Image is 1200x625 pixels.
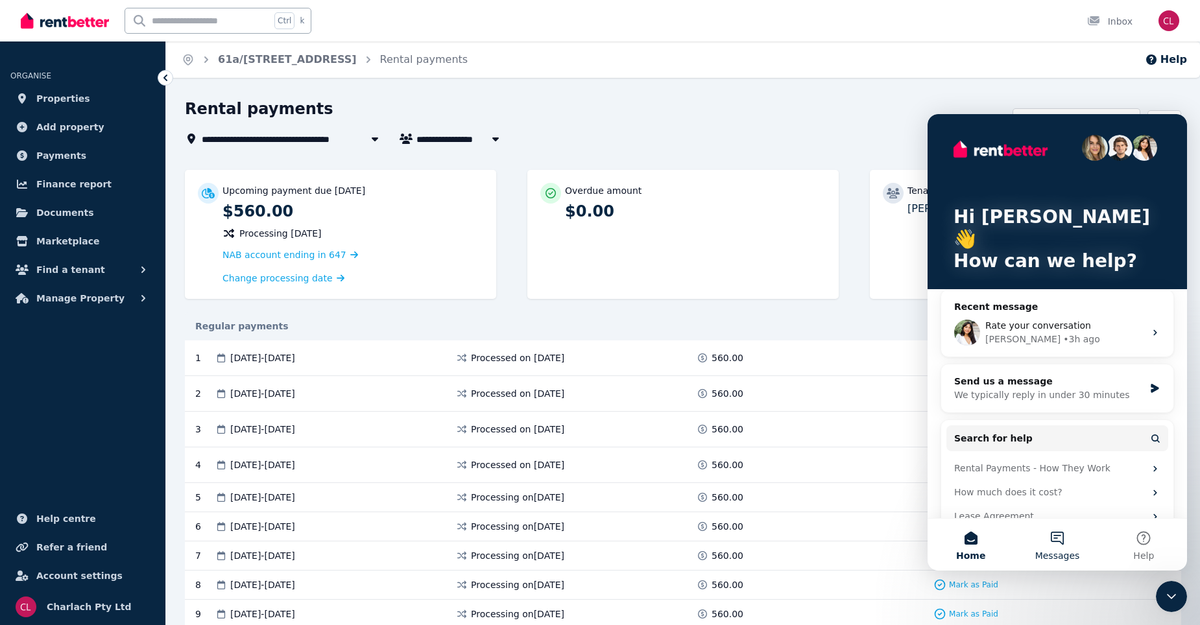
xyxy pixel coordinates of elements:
[300,16,304,26] span: k
[36,511,96,526] span: Help centre
[36,205,94,220] span: Documents
[36,539,107,555] span: Refer a friend
[230,549,295,562] span: [DATE] - [DATE]
[1156,581,1187,612] iframe: Intercom live chat
[380,53,468,65] a: Rental payments
[47,599,132,615] span: Charlach Pty Ltd
[565,184,642,197] p: Overdue amount
[36,148,86,163] span: Payments
[222,250,346,260] span: NAB account ending in 647
[10,86,155,112] a: Properties
[36,290,125,306] span: Manage Property
[712,607,743,620] span: 560.00
[1013,108,1140,137] button: Export schedule
[274,12,294,29] span: Ctrl
[471,520,564,533] span: Processing on [DATE]
[471,578,564,591] span: Processing on [DATE]
[10,143,155,169] a: Payments
[10,200,155,226] a: Documents
[471,491,564,504] span: Processing on [DATE]
[185,99,333,119] h1: Rental payments
[712,387,743,400] span: 560.00
[907,201,1168,217] p: [PERSON_NAME]
[10,506,155,532] a: Help centre
[10,257,155,283] button: Find a tenant
[471,423,564,436] span: Processed on [DATE]
[195,549,215,562] div: 7
[10,71,51,80] span: ORGANISE
[195,455,215,475] div: 4
[166,41,483,78] nav: Breadcrumb
[907,184,938,197] p: Tenant
[195,607,215,620] div: 9
[712,491,743,504] span: 560.00
[195,520,215,533] div: 6
[36,262,105,277] span: Find a tenant
[712,351,743,364] span: 560.00
[928,114,1187,571] iframe: Intercom live chat
[195,578,215,591] div: 8
[10,228,155,254] a: Marketplace
[10,563,155,589] a: Account settings
[712,423,743,436] span: 560.00
[218,53,357,65] a: 61a/[STREET_ADDRESS]
[565,201,826,222] p: $0.00
[195,491,215,504] div: 5
[222,184,365,197] p: Upcoming payment due [DATE]
[712,520,743,533] span: 560.00
[195,348,215,368] div: 1
[471,607,564,620] span: Processing on [DATE]
[36,233,99,249] span: Marketplace
[36,119,104,135] span: Add property
[230,578,295,591] span: [DATE] - [DATE]
[195,384,215,403] div: 2
[230,491,295,504] span: [DATE] - [DATE]
[10,285,155,311] button: Manage Property
[712,549,743,562] span: 560.00
[471,351,564,364] span: Processed on [DATE]
[21,11,109,30] img: RentBetter
[949,609,998,619] span: Mark as Paid
[10,114,155,140] a: Add property
[1087,15,1133,28] div: Inbox
[10,534,155,560] a: Refer a friend
[1145,52,1187,67] button: Help
[36,176,112,192] span: Finance report
[230,607,295,620] span: [DATE] - [DATE]
[712,578,743,591] span: 560.00
[222,272,344,285] a: Change processing date
[230,423,295,436] span: [DATE] - [DATE]
[222,272,333,285] span: Change processing date
[185,320,1181,333] div: Regular payments
[16,596,36,617] img: Charlach Pty Ltd
[239,227,322,240] span: Processing [DATE]
[1158,10,1179,31] img: Charlach Pty Ltd
[195,419,215,439] div: 3
[36,568,123,584] span: Account settings
[471,549,564,562] span: Processing on [DATE]
[10,171,155,197] a: Finance report
[230,520,295,533] span: [DATE] - [DATE]
[36,91,90,106] span: Properties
